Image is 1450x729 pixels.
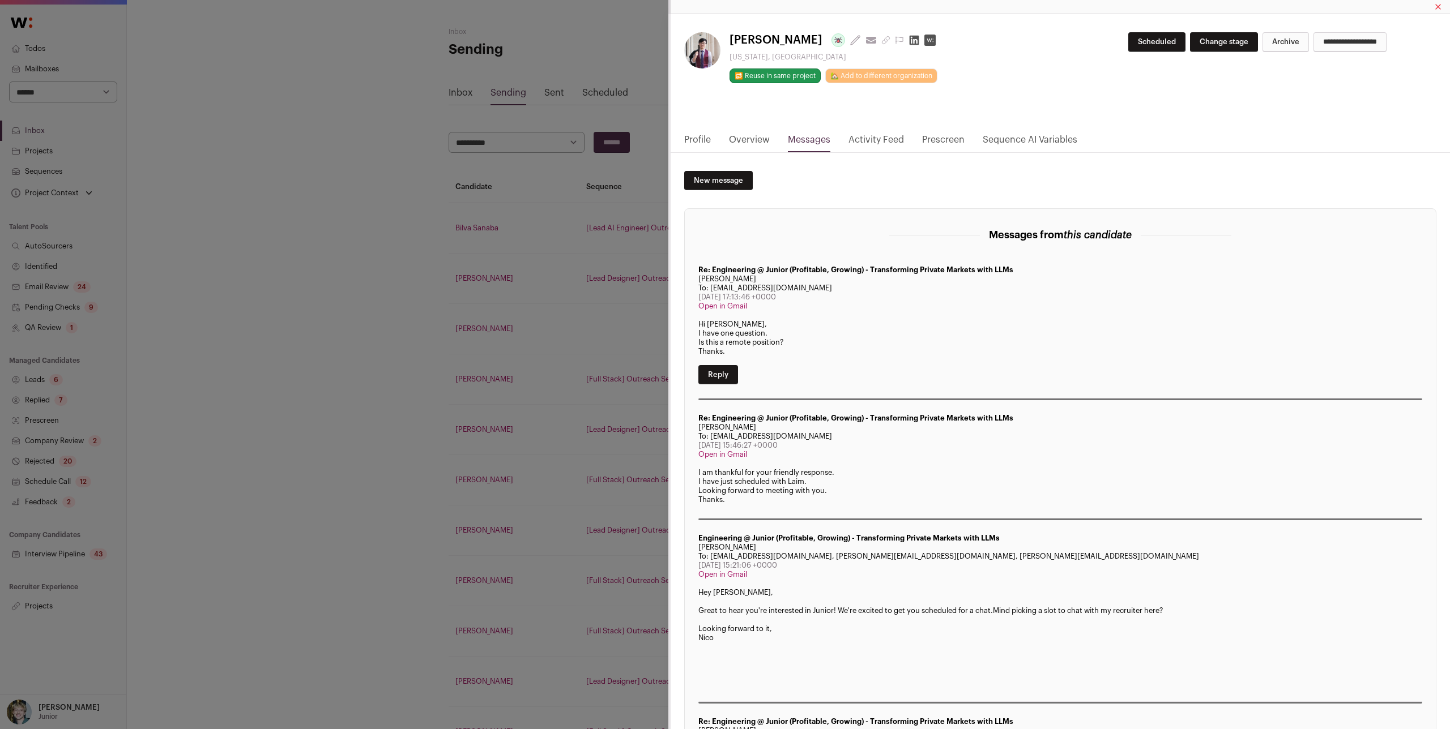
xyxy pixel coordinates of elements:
a: Reply [698,365,738,384]
div: [DATE] 15:46:27 +0000 [698,441,1422,450]
div: Hey [PERSON_NAME], [698,588,1422,597]
span: this candidate [1064,230,1132,240]
button: 🔂 Reuse in same project [730,68,821,83]
a: Mind picking a slot to chat with my recruiter here? [993,607,1163,614]
span: [PERSON_NAME] [730,32,822,48]
a: Open in Gmail [698,571,747,578]
div: [US_STATE], [GEOGRAPHIC_DATA] [730,53,940,62]
p: Hi [PERSON_NAME], I have one question. Is this a remote position? Thanks. [698,320,1422,356]
img: 96624ce986172d4acd8601cb225d2dc5516acf742907ae9e0b6ee610d7c72ae2.jpg [684,32,720,68]
div: To: [EMAIL_ADDRESS][DOMAIN_NAME] [698,432,1422,441]
a: Open in Gmail [698,302,747,310]
a: 🏡 Add to different organization [825,68,937,83]
button: Change stage [1190,32,1258,52]
a: Profile [684,133,711,152]
div: Looking forward to it, [698,624,1422,633]
div: Re: Engineering @ Junior (Profitable, Growing) - Transforming Private Markets with LLMs [698,717,1422,726]
div: Re: Engineering @ Junior (Profitable, Growing) - Transforming Private Markets with LLMs [698,265,1422,275]
div: To: [EMAIL_ADDRESS][DOMAIN_NAME] [698,284,1422,293]
div: Great to hear you're interested in Junior! We're excited to get you scheduled for a chat. [698,606,1422,615]
div: Re: Engineering @ Junior (Profitable, Growing) - Transforming Private Markets with LLMs [698,414,1422,423]
a: Open in Gmail [698,451,747,458]
a: Overview [729,133,770,152]
h2: Messages from [989,227,1132,243]
button: Scheduled [1128,32,1185,52]
div: Engineering @ Junior (Profitable, Growing) - Transforming Private Markets with LLMs [698,534,1422,543]
div: [PERSON_NAME] [698,275,1422,284]
a: Messages [788,133,830,152]
div: [DATE] 15:21:06 +0000 [698,561,1422,570]
div: Nico [698,633,1422,642]
button: Archive [1263,32,1309,52]
div: [PERSON_NAME] [698,423,1422,432]
div: [PERSON_NAME] [698,543,1422,552]
div: [DATE] 17:13:46 +0000 [698,293,1422,302]
p: I am thankful for your friendly response. I have just scheduled with Laim. Looking forward to mee... [698,468,1422,504]
a: Activity Feed [848,133,904,152]
div: To: [EMAIL_ADDRESS][DOMAIN_NAME], [PERSON_NAME][EMAIL_ADDRESS][DOMAIN_NAME], [PERSON_NAME][EMAIL_... [698,552,1422,561]
a: New message [684,171,753,190]
a: Sequence AI Variables [983,133,1077,152]
a: Prescreen [922,133,965,152]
